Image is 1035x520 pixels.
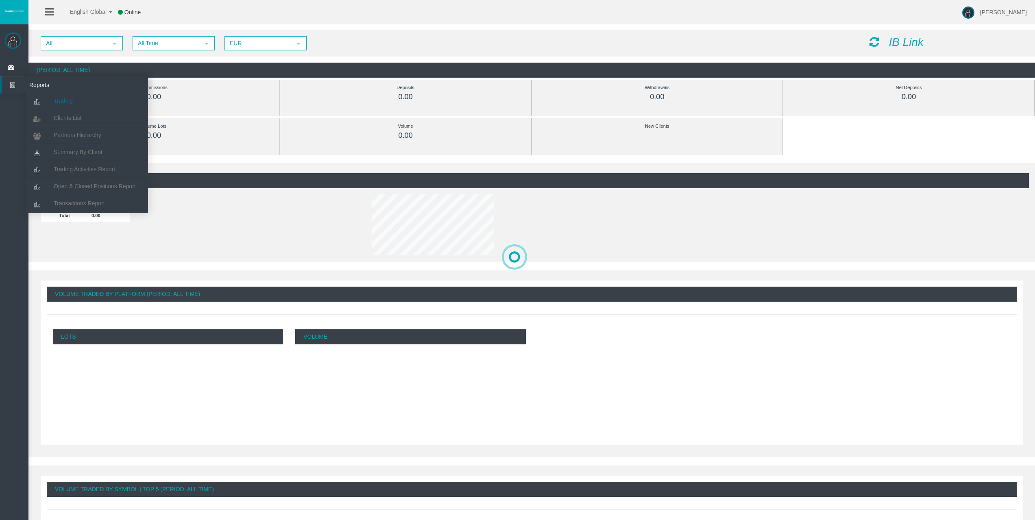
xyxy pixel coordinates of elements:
p: Lots [53,329,283,344]
div: Volume [299,122,513,131]
span: Partners Hierarchy [54,132,101,138]
a: Summary By Client [26,145,148,159]
div: Withdrawals [550,83,765,92]
a: Clients List [26,111,148,125]
div: Volume Lots [47,122,261,131]
span: Summary By Client [54,149,102,155]
img: user-image [962,7,974,19]
span: [PERSON_NAME] [980,9,1027,15]
a: Partners Hierarchy [26,128,148,142]
span: English Global [59,9,107,15]
div: 0.00 [550,92,765,102]
div: 0.00 [47,131,261,140]
div: Deposits [299,83,513,92]
span: Online [124,9,141,15]
span: Transactions Report [54,200,105,207]
p: Volume [295,329,525,344]
a: Trading [26,94,148,108]
img: logo.svg [4,9,24,13]
div: 0.00 [299,92,513,102]
span: Open & Closed Positions Report [54,183,136,189]
div: 0.00 [299,131,513,140]
div: 0.00 [802,92,1016,102]
span: select [203,40,210,47]
span: select [295,40,302,47]
span: All [41,37,107,50]
td: 0.00 [88,209,131,222]
a: Transactions Report [26,196,148,211]
span: Reports [23,76,103,94]
div: Volume Traded By Symbol | Top 5 (Period: All Time) [47,482,1017,497]
span: Trading [54,98,73,104]
div: Net Deposits [802,83,1016,92]
div: Volume Traded By Platform (Period: All Time) [47,287,1017,302]
div: (Period: All Time) [35,173,1029,188]
span: EUR [225,37,291,50]
a: Reports [2,76,148,94]
span: select [111,40,118,47]
i: IB Link [889,36,924,48]
a: Trading Activities Report [26,162,148,176]
span: All Time [133,37,199,50]
span: Clients List [54,115,81,121]
i: Reload Dashboard [869,36,879,48]
div: 0.00 [47,92,261,102]
div: (Period: All Time) [28,63,1035,78]
div: Commissions [47,83,261,92]
div: New Clients [550,122,765,131]
a: Open & Closed Positions Report [26,179,148,194]
td: Total [41,209,88,222]
span: Trading Activities Report [54,166,115,172]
